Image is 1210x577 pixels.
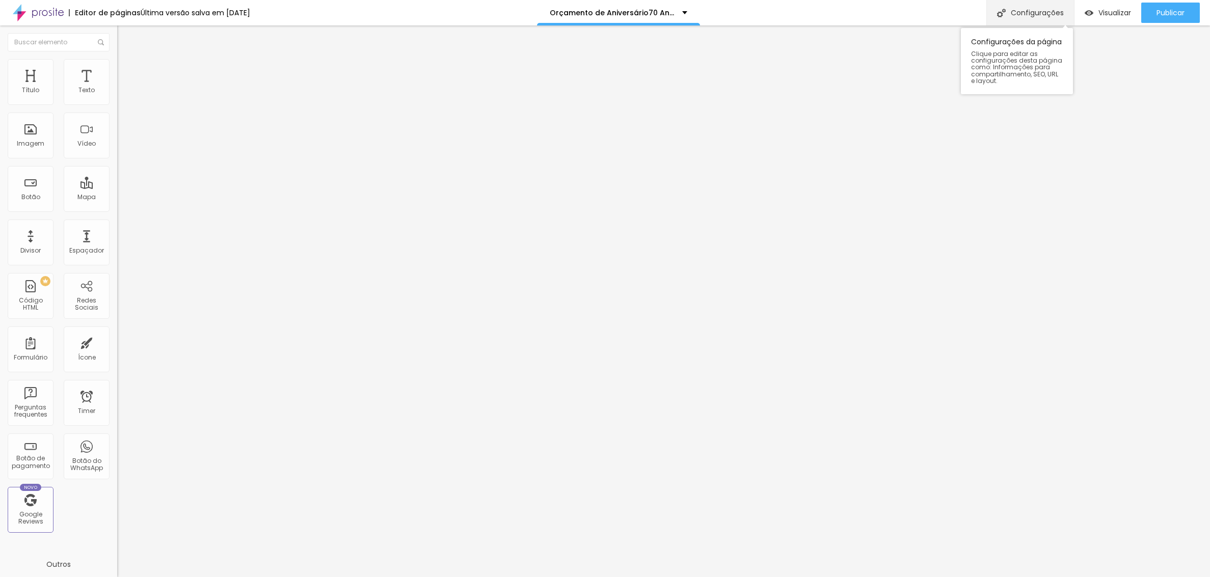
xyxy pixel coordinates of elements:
[1074,3,1141,23] button: Visualizar
[78,407,95,415] div: Timer
[1085,9,1093,17] img: view-1.svg
[10,404,50,419] div: Perguntas frequentes
[971,50,1063,84] span: Clique para editar as configurações desta página como: Informações para compartilhamento, SEO, UR...
[98,39,104,45] img: Icone
[141,9,250,16] div: Última versão salva em [DATE]
[550,9,675,16] p: Orçamento de Aniversário70 Anos - 150 conv
[10,511,50,526] div: Google Reviews
[17,140,44,147] div: Imagem
[1098,9,1131,17] span: Visualizar
[21,194,40,201] div: Botão
[1141,3,1200,23] button: Publicar
[69,247,104,254] div: Espaçador
[8,33,110,51] input: Buscar elemento
[20,484,42,491] div: Novo
[22,87,39,94] div: Título
[78,354,96,361] div: Ícone
[10,455,50,470] div: Botão de pagamento
[997,9,1006,17] img: Icone
[10,297,50,312] div: Código HTML
[66,457,106,472] div: Botão do WhatsApp
[20,247,41,254] div: Divisor
[77,194,96,201] div: Mapa
[1157,9,1185,17] span: Publicar
[117,25,1210,577] iframe: Editor
[77,140,96,147] div: Vídeo
[66,297,106,312] div: Redes Sociais
[14,354,47,361] div: Formulário
[69,9,141,16] div: Editor de páginas
[78,87,95,94] div: Texto
[961,28,1073,94] div: Configurações da página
